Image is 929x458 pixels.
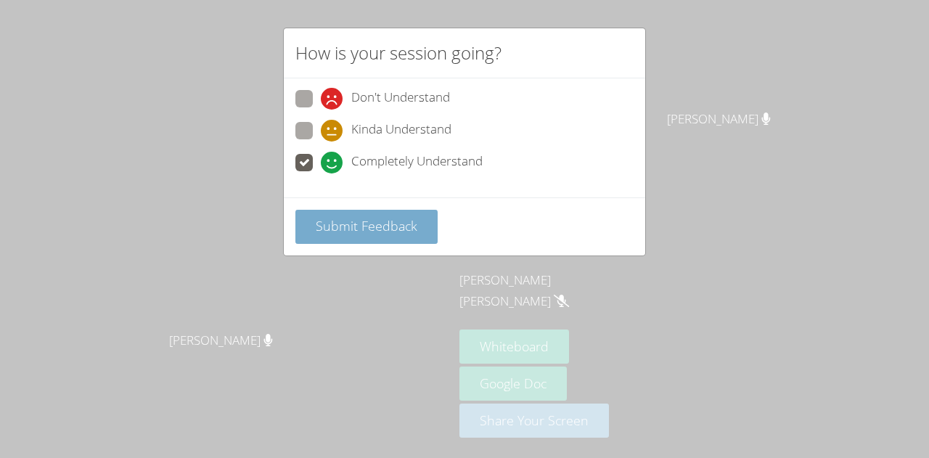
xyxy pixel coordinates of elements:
span: Completely Understand [351,152,483,173]
span: Submit Feedback [316,217,417,234]
span: Don't Understand [351,88,450,110]
span: Kinda Understand [351,120,451,142]
h2: How is your session going? [295,40,502,66]
button: Submit Feedback [295,210,438,244]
